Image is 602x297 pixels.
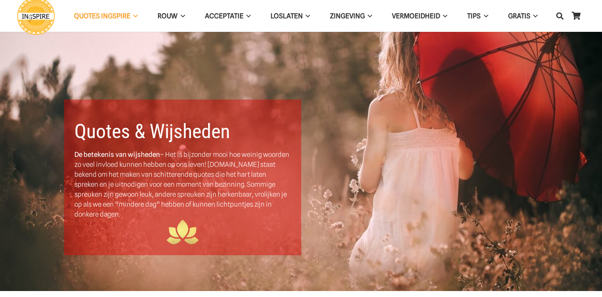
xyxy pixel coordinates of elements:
a: ZingevingZingeving Menu [320,6,382,26]
a: AcceptatieAcceptatie Menu [195,6,261,26]
a: Zoeken [552,6,568,26]
a: VERMOEIDHEIDVERMOEIDHEID Menu [382,6,457,26]
a: TIPSTIPS Menu [457,6,498,26]
a: ROUWROUW Menu [148,6,195,26]
span: GRATIS [508,12,530,20]
span: Zingeving Menu [365,6,372,26]
span: Acceptatie Menu [244,6,251,26]
a: QUOTES INGSPIREQUOTES INGSPIRE Menu [64,6,148,26]
b: Quotes & Wijsheden [74,120,230,143]
span: QUOTES INGSPIRE Menu [131,6,138,26]
span: ROUW Menu [177,6,185,26]
span: QUOTES INGSPIRE [74,12,131,20]
span: Acceptatie [205,12,244,20]
span: GRATIS Menu [530,6,538,26]
span: ROUW [158,12,177,20]
span: – Het is bijzonder mooi hoe weinig woorden zo veel invloed kunnen hebben op ons leven! [DOMAIN_NA... [74,150,289,218]
span: Zingeving [330,12,365,20]
span: Loslaten [271,12,303,20]
strong: De betekenis van wijsheden [74,150,160,158]
span: Loslaten Menu [303,6,310,26]
img: ingspire [167,219,199,245]
a: LoslatenLoslaten Menu [261,6,320,26]
a: GRATISGRATIS Menu [498,6,547,26]
span: TIPS [467,12,481,20]
span: VERMOEIDHEID Menu [440,6,447,26]
span: TIPS Menu [481,6,488,26]
span: VERMOEIDHEID [392,12,440,20]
